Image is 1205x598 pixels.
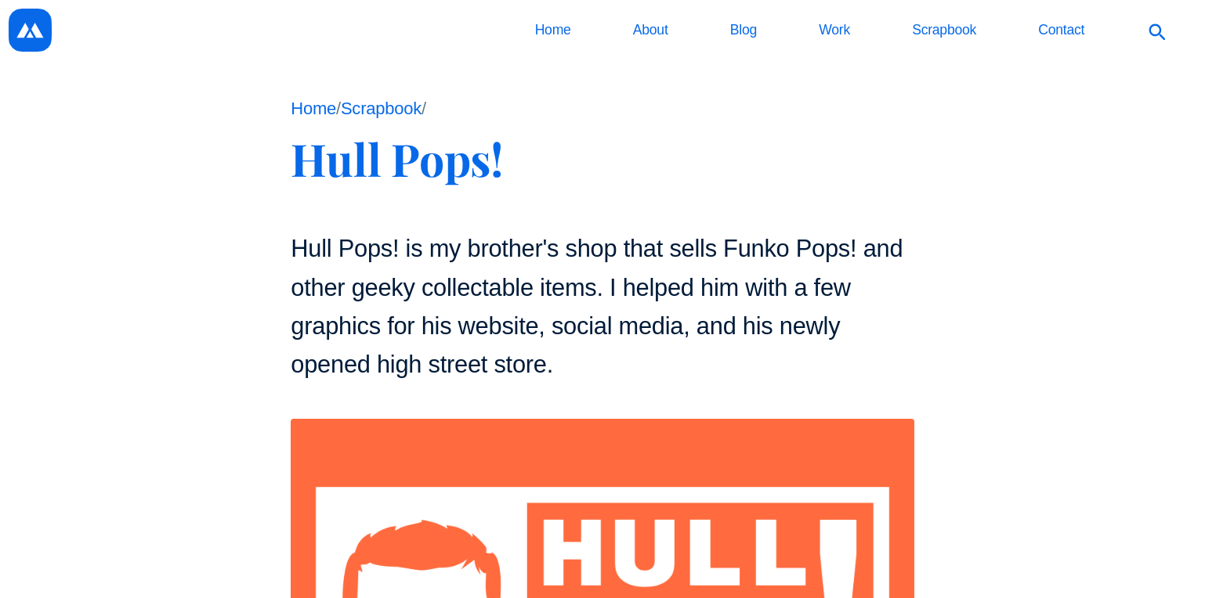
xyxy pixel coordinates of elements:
[899,12,990,49] a: Scrapbook
[521,12,584,49] a: Home
[291,229,914,384] p: Hull Pops! is my brother's shop that sells Funko Pops! and other geeky collectable items. I helpe...
[9,9,52,52] img: Martin Garnett's Logo
[716,12,770,49] a: Blog
[619,12,682,49] a: About
[1133,12,1179,49] a: Search the blog
[805,12,864,49] a: Work
[341,99,422,118] a: Scrapbook
[291,99,336,118] a: Home
[291,131,914,186] h1: Hull Pops!
[487,9,1196,52] nav: Main menu
[291,95,914,122] p: / /
[1025,12,1098,49] a: Contact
